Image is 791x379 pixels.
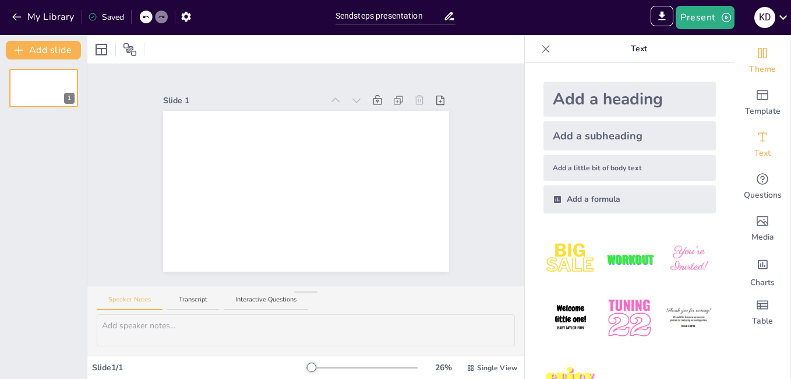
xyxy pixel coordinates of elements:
img: 5.jpeg [602,291,656,345]
img: 6.jpeg [662,291,716,345]
button: Present [676,6,734,29]
span: Export to PowerPoint [651,6,673,29]
span: Theme [749,64,776,75]
div: Change the overall theme [734,40,790,82]
button: Add slide [6,41,81,59]
div: K D [754,7,775,28]
div: Add charts and graphs [734,250,790,292]
div: Slide 1 / 1 [92,362,306,374]
div: Add ready made slides [734,82,790,124]
div: 26 % [429,362,457,374]
img: 1.jpeg [543,232,598,286]
button: Speaker Notes [97,295,163,311]
div: Add a heading [543,82,716,117]
div: Add a table [734,292,790,334]
img: 3.jpeg [662,232,716,286]
div: Add a formula [543,185,716,213]
div: Add images, graphics, shapes or video [734,208,790,250]
input: Insert title [336,8,443,24]
div: Layout [92,40,111,59]
div: Add text boxes [734,124,790,166]
button: Interactive Questions [224,295,308,311]
img: 4.jpeg [543,291,598,345]
span: Position [123,43,137,57]
p: Text [555,35,723,63]
div: Add a subheading [543,121,716,150]
div: 1 [9,69,78,107]
div: Saved [88,11,124,23]
span: Table [752,315,773,327]
div: Slide 1 [163,94,323,107]
span: Template [745,106,781,117]
span: Text [754,148,771,159]
button: Transcript [167,295,219,311]
div: 1 [64,93,75,104]
button: My Library [9,8,79,26]
span: Media [751,231,774,243]
img: 2.jpeg [602,232,656,286]
button: K D [754,6,775,29]
span: Charts [750,277,775,289]
div: Get real-time input from your audience [734,166,790,208]
span: Questions [744,189,782,201]
div: Add a little bit of body text [543,155,716,181]
span: Single View [477,363,517,373]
